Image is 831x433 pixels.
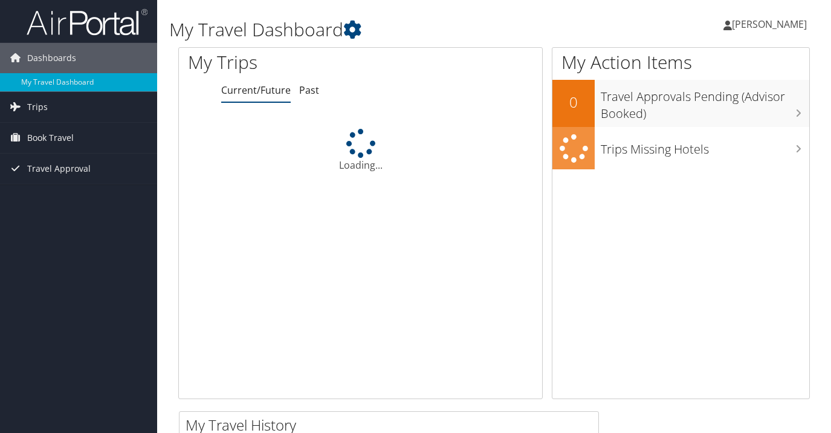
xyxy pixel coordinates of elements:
h1: My Action Items [552,50,809,75]
a: Past [299,83,319,97]
a: Current/Future [221,83,291,97]
a: [PERSON_NAME] [723,6,819,42]
div: Loading... [179,129,542,172]
img: airportal-logo.png [27,8,147,36]
span: [PERSON_NAME] [732,18,807,31]
span: Trips [27,92,48,122]
span: Book Travel [27,123,74,153]
h3: Travel Approvals Pending (Advisor Booked) [601,82,809,122]
h1: My Travel Dashboard [169,17,603,42]
h1: My Trips [188,50,382,75]
span: Dashboards [27,43,76,73]
h3: Trips Missing Hotels [601,135,809,158]
span: Travel Approval [27,154,91,184]
a: 0Travel Approvals Pending (Advisor Booked) [552,80,809,126]
a: Trips Missing Hotels [552,127,809,170]
h2: 0 [552,92,595,112]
